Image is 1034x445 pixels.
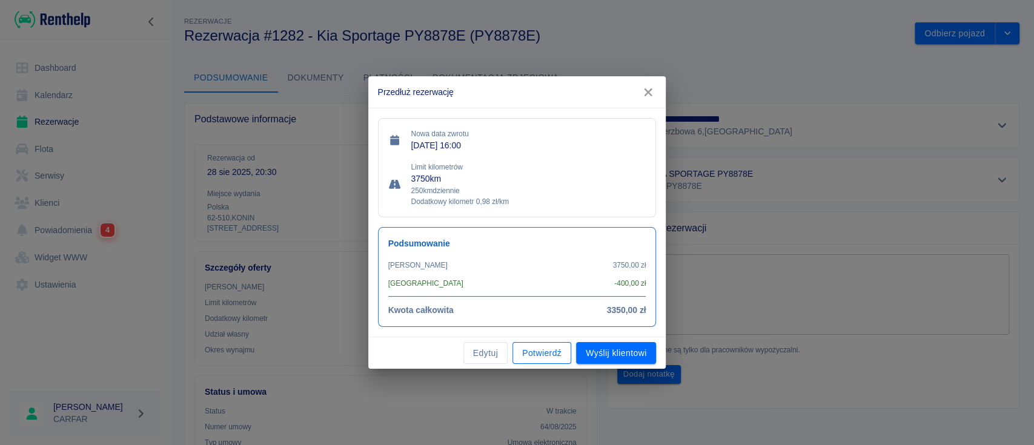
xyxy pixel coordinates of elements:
h6: Podsumowanie [388,237,646,250]
p: 3750 km [411,173,646,185]
button: Potwierdź [512,342,571,364]
p: [DATE] 16:00 [411,139,646,152]
h6: Kwota całkowita [388,304,454,317]
p: 3750,00 zł [613,260,646,271]
p: [GEOGRAPHIC_DATA] [388,278,463,289]
button: Edytuj [463,342,508,364]
p: Dodatkowy kilometr 0,98 zł/km [411,196,646,207]
h6: 3350,00 zł [607,304,646,317]
p: Limit kilometrów [411,162,646,173]
p: [PERSON_NAME] [388,260,448,271]
button: Wyślij klientowi [576,342,656,364]
p: 250 km dziennie [411,185,646,196]
p: Nowa data zwrotu [411,128,646,139]
h2: Przedłuż rezerwację [368,76,666,108]
p: - 400,00 zł [614,278,646,289]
